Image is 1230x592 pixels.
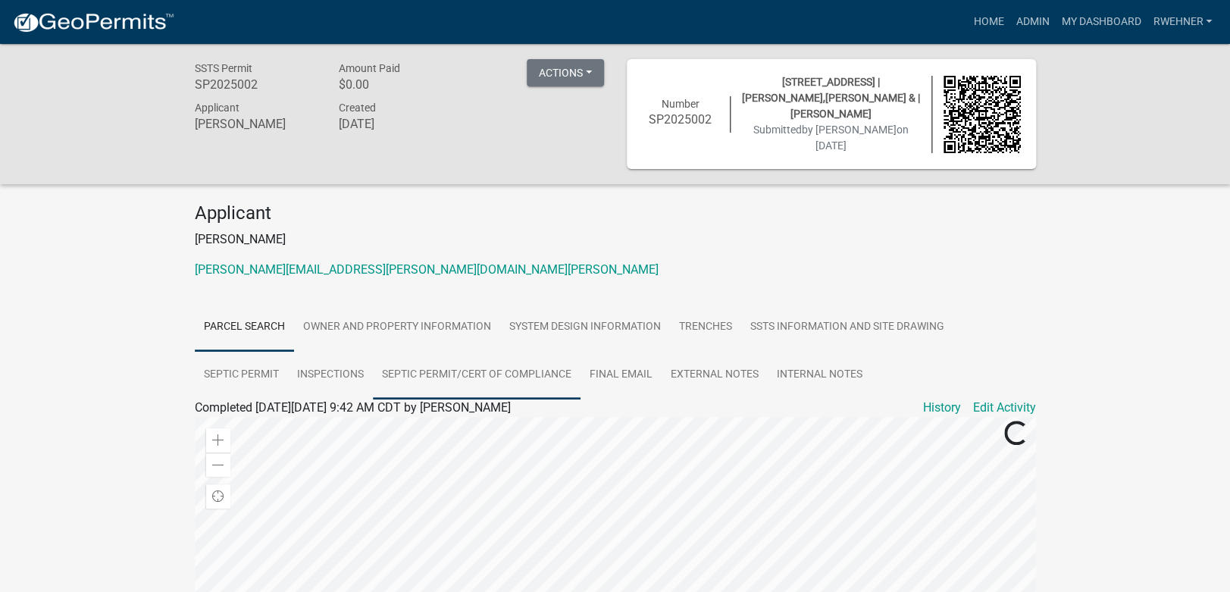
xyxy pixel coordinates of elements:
[288,351,373,399] a: Inspections
[195,77,316,92] h6: SP2025002
[527,59,604,86] button: Actions
[1147,8,1218,36] a: rwehner
[195,117,316,131] h6: [PERSON_NAME]
[581,351,662,399] a: Final Email
[1009,8,1055,36] a: Admin
[206,484,230,509] div: Find my location
[967,8,1009,36] a: Home
[338,77,459,92] h6: $0.00
[195,230,1036,249] p: [PERSON_NAME]
[741,303,953,352] a: SSTS Information and Site Drawing
[195,400,511,415] span: Completed [DATE][DATE] 9:42 AM CDT by [PERSON_NAME]
[338,62,399,74] span: Amount Paid
[944,76,1021,153] img: QR code
[742,76,920,120] span: [STREET_ADDRESS] | [PERSON_NAME],[PERSON_NAME] & | [PERSON_NAME]
[500,303,670,352] a: System Design Information
[670,303,741,352] a: Trenches
[195,62,252,74] span: SSTS Permit
[768,351,872,399] a: Internal Notes
[973,399,1036,417] a: Edit Activity
[195,303,294,352] a: Parcel search
[373,351,581,399] a: Septic Permit/Cert of Compliance
[294,303,500,352] a: Owner and Property Information
[195,262,659,277] a: [PERSON_NAME][EMAIL_ADDRESS][PERSON_NAME][DOMAIN_NAME][PERSON_NAME]
[1055,8,1147,36] a: My Dashboard
[662,351,768,399] a: External Notes
[195,351,288,399] a: Septic Permit
[338,117,459,131] h6: [DATE]
[642,112,719,127] h6: SP2025002
[338,102,375,114] span: Created
[195,202,1036,224] h4: Applicant
[923,399,961,417] a: History
[195,102,239,114] span: Applicant
[802,124,897,136] span: by [PERSON_NAME]
[206,453,230,477] div: Zoom out
[661,98,699,110] span: Number
[206,428,230,453] div: Zoom in
[753,124,909,152] span: Submitted on [DATE]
